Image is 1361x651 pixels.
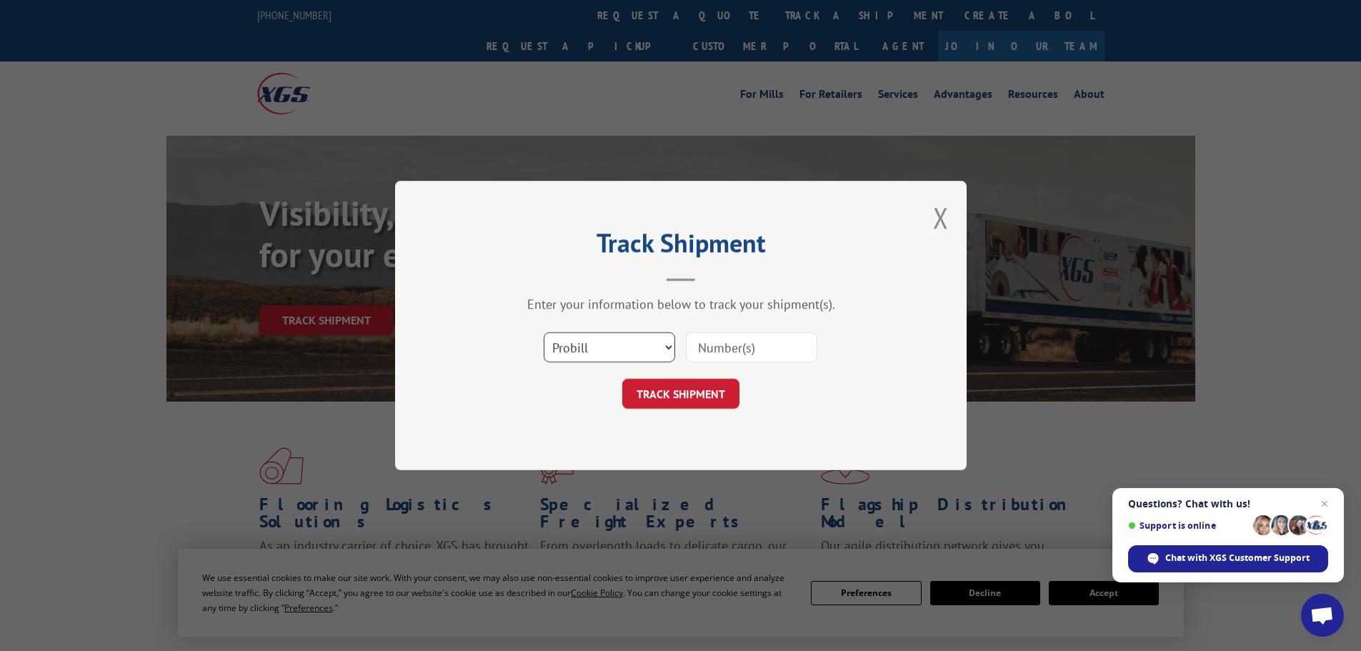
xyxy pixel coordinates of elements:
[1301,594,1344,637] div: Open chat
[622,379,739,409] button: TRACK SHIPMENT
[933,199,949,237] button: Close modal
[1128,520,1248,531] span: Support is online
[467,233,895,260] h2: Track Shipment
[467,296,895,312] div: Enter your information below to track your shipment(s).
[1165,552,1310,565] span: Chat with XGS Customer Support
[1128,545,1328,572] div: Chat with XGS Customer Support
[686,332,817,362] input: Number(s)
[1128,498,1328,510] span: Questions? Chat with us!
[1316,495,1333,512] span: Close chat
